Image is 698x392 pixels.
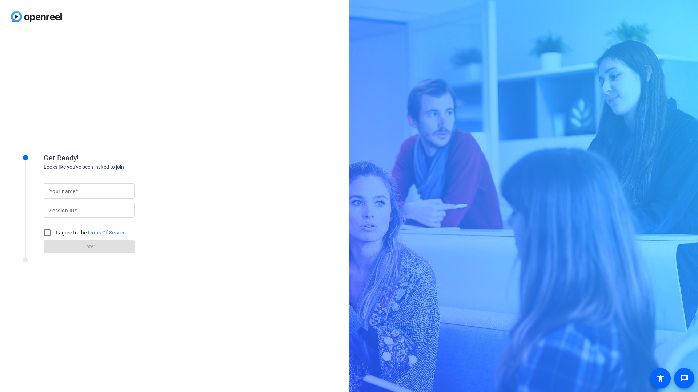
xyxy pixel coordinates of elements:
[680,374,689,383] mat-icon: message
[49,208,74,213] mat-label: Session ID
[87,230,126,236] a: Terms Of Service
[656,374,665,383] mat-icon: accessibility
[55,229,126,236] label: I agree to the
[44,163,189,171] div: Looks like you've been invited to join
[49,188,75,194] mat-label: Your name
[44,152,189,163] div: Get Ready!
